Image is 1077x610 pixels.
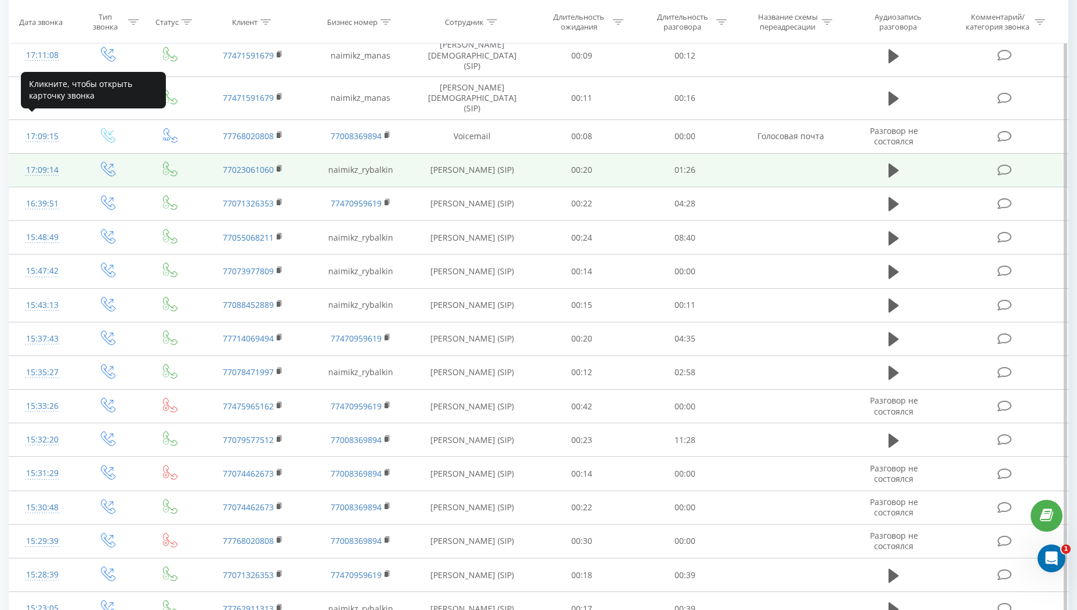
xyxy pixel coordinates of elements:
td: 00:09 [530,34,633,77]
div: 17:11:08 [21,44,64,67]
div: 15:48:49 [21,226,64,249]
div: Название схемы переадресации [757,12,819,32]
td: 00:00 [633,491,737,524]
td: [PERSON_NAME] (SIP) [414,491,530,524]
a: 77008369894 [331,502,382,513]
a: 77768020808 [223,535,274,546]
td: 00:39 [633,558,737,592]
td: 04:35 [633,322,737,355]
td: [PERSON_NAME] (SIP) [414,558,530,592]
a: 77008369894 [331,434,382,445]
div: Тип звонка [85,12,125,32]
td: naimikz_rybalkin [307,153,414,187]
a: 77078471997 [223,366,274,377]
td: 00:11 [530,77,633,120]
td: [PERSON_NAME] (SIP) [414,187,530,220]
td: [PERSON_NAME] (SIP) [414,255,530,288]
a: 77470959619 [331,569,382,580]
div: 15:31:29 [21,462,64,485]
td: [PERSON_NAME][DEMOGRAPHIC_DATA] (SIP) [414,34,530,77]
a: 77008369894 [331,535,382,546]
span: Разговор не состоялся [870,125,918,147]
div: 15:29:39 [21,530,64,553]
iframe: Intercom live chat [1038,544,1065,572]
td: 00:00 [633,255,737,288]
a: 77074462673 [223,502,274,513]
div: 15:32:20 [21,429,64,451]
a: 77470959619 [331,333,382,344]
td: 00:08 [530,119,633,153]
div: 15:28:39 [21,564,64,586]
td: naimikz_rybalkin [307,288,414,322]
td: [PERSON_NAME] (SIP) [414,457,530,491]
td: naimikz_manas [307,77,414,120]
a: 77074462673 [223,468,274,479]
td: 00:24 [530,221,633,255]
td: 00:12 [633,34,737,77]
td: naimikz_rybalkin [307,221,414,255]
td: 11:28 [633,423,737,457]
td: 00:22 [530,187,633,220]
a: 77475965162 [223,401,274,412]
a: 77008369894 [331,130,382,141]
td: 00:20 [530,153,633,187]
td: [PERSON_NAME][DEMOGRAPHIC_DATA] (SIP) [414,77,530,120]
div: 16:39:51 [21,193,64,215]
span: Разговор не состоялся [870,530,918,551]
a: 77071326353 [223,198,274,209]
div: Дата звонка [19,17,63,27]
td: naimikz_manas [307,34,414,77]
span: 1 [1061,544,1071,554]
div: Кликните, чтобы открыть карточку звонка [21,72,166,108]
div: 15:30:48 [21,496,64,519]
td: Голосовая почта [737,119,844,153]
div: Статус [155,17,179,27]
a: 77023061060 [223,164,274,175]
div: 15:33:26 [21,395,64,417]
a: 77008369894 [331,468,382,479]
td: Voicemail [414,119,530,153]
td: [PERSON_NAME] (SIP) [414,390,530,423]
td: 00:23 [530,423,633,457]
td: 04:28 [633,187,737,220]
td: 00:30 [530,524,633,558]
div: 17:09:15 [21,125,64,148]
a: 77768020808 [223,130,274,141]
td: [PERSON_NAME] (SIP) [414,423,530,457]
div: 15:37:43 [21,328,64,350]
td: [PERSON_NAME] (SIP) [414,355,530,389]
td: 00:22 [530,491,633,524]
div: Длительность ожидания [548,12,610,32]
td: naimikz_rybalkin [307,255,414,288]
div: Аудиозапись разговора [860,12,935,32]
td: 00:18 [530,558,633,592]
a: 77079577512 [223,434,274,445]
a: 77471591679 [223,50,274,61]
a: 77714069494 [223,333,274,344]
td: 00:00 [633,119,737,153]
td: 00:00 [633,457,737,491]
div: Сотрудник [445,17,484,27]
span: Разговор не состоялся [870,395,918,416]
td: 00:42 [530,390,633,423]
a: 77073977809 [223,266,274,277]
div: 15:47:42 [21,260,64,282]
td: [PERSON_NAME] (SIP) [414,153,530,187]
div: Длительность разговора [651,12,713,32]
div: 15:35:27 [21,361,64,384]
td: 00:12 [530,355,633,389]
td: 00:11 [633,288,737,322]
td: [PERSON_NAME] (SIP) [414,221,530,255]
td: [PERSON_NAME] (SIP) [414,524,530,558]
td: 08:40 [633,221,737,255]
td: 00:15 [530,288,633,322]
div: 15:43:13 [21,294,64,317]
td: 02:58 [633,355,737,389]
div: Бизнес номер [327,17,378,27]
span: Разговор не состоялся [870,463,918,484]
a: 77055068211 [223,232,274,243]
div: 17:09:14 [21,159,64,181]
a: 77088452889 [223,299,274,310]
td: 00:00 [633,524,737,558]
td: naimikz_rybalkin [307,355,414,389]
